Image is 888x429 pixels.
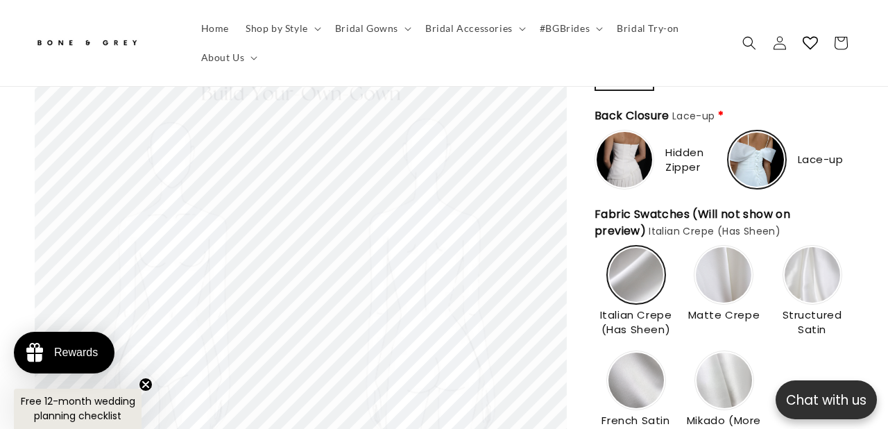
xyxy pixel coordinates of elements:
span: Lace-up [672,109,715,123]
span: Bridal Accessories [425,22,513,35]
span: Back Closure [595,108,715,124]
summary: Shop by Style [237,14,327,43]
span: Italian Crepe (Has Sheen) [649,224,780,238]
img: https://cdn.shopify.com/s/files/1/0750/3832/7081/files/4-Satin.jpg?v=1756368085 [785,247,840,303]
span: Bridal Try-on [617,22,679,35]
summary: #BGBrides [531,14,608,43]
summary: Bridal Gowns [327,14,417,43]
p: Chat with us [776,390,877,410]
summary: About Us [193,43,264,72]
img: Bone and Grey Bridal [35,32,139,55]
a: Bridal Try-on [608,14,688,43]
span: #BGBrides [540,22,590,35]
a: Bone and Grey Bridal [30,26,179,60]
button: Write a review [726,21,819,44]
span: Fabric Swatches (Will not show on preview) [595,206,851,239]
img: https://cdn.shopify.com/s/files/1/0750/3832/7081/files/Closure-lace-up.jpg?v=1756370613 [730,133,784,187]
div: Rewards [54,346,98,359]
img: https://cdn.shopify.com/s/files/1/0750/3832/7081/files/5-Mikado.jpg?v=1756368359 [697,353,752,408]
span: Italian Crepe (Has Sheen) [595,308,677,337]
button: Close teaser [139,378,153,392]
span: Structured Satin [771,308,853,337]
span: Hidden Zipper [665,145,721,174]
span: Home [201,22,229,35]
img: https://cdn.shopify.com/s/files/1/0750/3832/7081/files/2-French-Satin_e30a17c1-17c2-464b-8a17-b37... [608,353,664,408]
summary: Search [734,28,765,58]
a: Home [193,14,237,43]
span: Shop by Style [246,22,308,35]
div: Free 12-month wedding planning checklistClose teaser [14,389,142,429]
img: https://cdn.shopify.com/s/files/1/0750/3832/7081/files/Closure-zipper.png?v=1756370614 [597,132,652,187]
summary: Bridal Accessories [417,14,531,43]
span: About Us [201,51,245,64]
span: Lace-up [798,152,844,167]
span: Bridal Gowns [335,22,398,35]
a: Write a review [92,79,153,90]
img: https://cdn.shopify.com/s/files/1/0750/3832/7081/files/3-Matte-Crepe_80be2520-7567-4bc4-80bf-3eeb... [696,247,751,303]
button: Open chatbox [776,380,877,419]
img: https://cdn.shopify.com/s/files/1/0750/3832/7081/files/1-Italian-Crepe_995fc379-4248-4617-84cd-83... [609,248,663,302]
span: Matte Crepe [686,308,762,322]
span: Free 12-month wedding planning checklist [21,394,135,423]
